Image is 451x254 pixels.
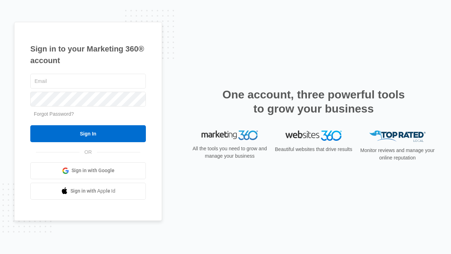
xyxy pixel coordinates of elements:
[369,131,426,142] img: Top Rated Local
[190,145,269,160] p: All the tools you need to grow and manage your business
[358,147,437,162] p: Monitor reviews and manage your online reputation
[274,146,353,153] p: Beautiful websites that drive results
[30,43,146,66] h1: Sign in to your Marketing 360® account
[220,87,407,116] h2: One account, three powerful tools to grow your business
[30,74,146,89] input: Email
[30,183,146,200] a: Sign in with Apple Id
[72,167,115,174] span: Sign in with Google
[34,111,74,117] a: Forgot Password?
[285,131,342,141] img: Websites 360
[30,162,146,179] a: Sign in with Google
[202,131,258,140] img: Marketing 360
[80,149,97,156] span: OR
[30,125,146,142] input: Sign In
[70,187,116,195] span: Sign in with Apple Id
